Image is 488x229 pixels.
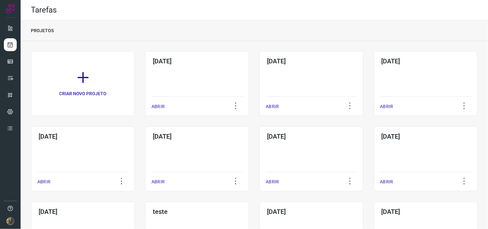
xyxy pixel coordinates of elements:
h2: Tarefas [31,5,57,15]
h3: [DATE] [267,133,356,140]
img: Logo [5,4,15,14]
p: ABRIR [152,103,165,110]
p: ABRIR [152,179,165,185]
p: PROJETOS [31,27,54,34]
h3: [DATE] [153,57,241,65]
p: ABRIR [380,179,393,185]
h3: [DATE] [39,208,127,215]
h3: [DATE] [267,208,356,215]
p: CRIAR NOVO PROJETO [59,90,107,97]
img: 7a73bbd33957484e769acd1c40d0590e.JPG [6,217,14,225]
p: ABRIR [380,103,393,110]
p: ABRIR [37,179,51,185]
p: ABRIR [266,179,279,185]
p: ABRIR [266,103,279,110]
h3: [DATE] [153,133,241,140]
h3: [DATE] [382,208,470,215]
h3: teste [153,208,241,215]
h3: [DATE] [382,57,470,65]
h3: [DATE] [382,133,470,140]
h3: [DATE] [39,133,127,140]
h3: [DATE] [267,57,356,65]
